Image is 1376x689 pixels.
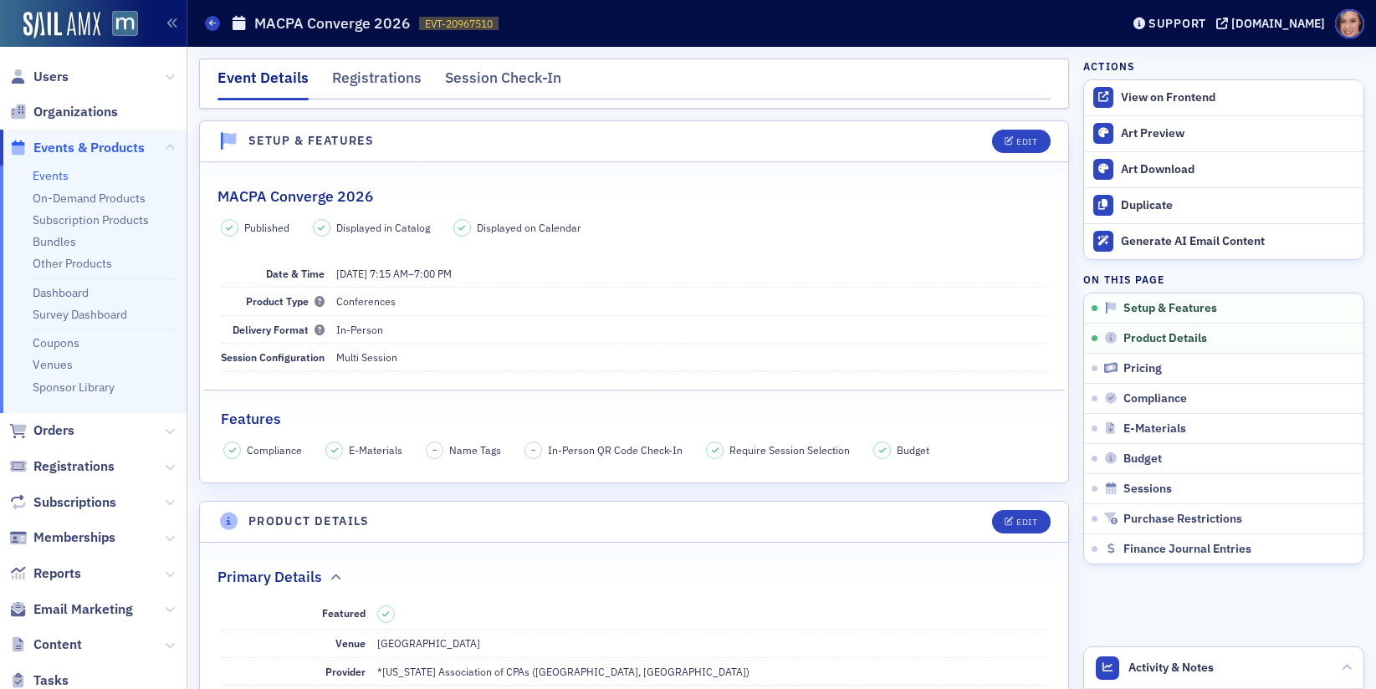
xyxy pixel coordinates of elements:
[1123,331,1207,346] span: Product Details
[1216,18,1331,29] button: [DOMAIN_NAME]
[9,528,115,547] a: Memberships
[729,442,850,457] span: Require Session Selection
[33,212,149,227] a: Subscription Products
[9,103,118,121] a: Organizations
[9,68,69,86] a: Users
[1121,126,1355,141] div: Art Preview
[217,566,322,588] h2: Primary Details
[33,103,118,121] span: Organizations
[33,307,127,322] a: Survey Dashboard
[9,139,145,157] a: Events & Products
[1123,361,1162,376] span: Pricing
[33,234,76,249] a: Bundles
[1128,659,1214,676] span: Activity & Notes
[1335,9,1364,38] span: Profile
[217,186,374,207] h2: MACPA Converge 2026
[33,635,82,654] span: Content
[33,357,73,372] a: Venues
[221,350,325,364] span: Session Configuration
[425,17,493,31] span: EVT-20967510
[33,564,81,583] span: Reports
[322,606,366,620] span: Featured
[992,130,1050,153] button: Edit
[33,168,69,183] a: Events
[100,11,138,39] a: View Homepage
[349,442,402,457] span: E-Materials
[377,665,749,678] span: *[US_STATE] Association of CPAs ([GEOGRAPHIC_DATA], [GEOGRAPHIC_DATA])
[1148,16,1206,31] div: Support
[1016,518,1037,527] div: Edit
[897,442,929,457] span: Budget
[33,335,79,350] a: Coupons
[1123,482,1172,497] span: Sessions
[1123,421,1186,436] span: E-Materials
[221,408,281,430] h2: Features
[1083,59,1135,74] h4: Actions
[477,220,581,235] span: Displayed on Calendar
[33,256,112,271] a: Other Products
[23,12,100,38] img: SailAMX
[33,528,115,547] span: Memberships
[244,220,289,235] span: Published
[336,294,396,308] span: Conferences
[414,267,452,280] time: 7:00 PM
[1121,234,1355,249] div: Generate AI Email Content
[992,510,1050,533] button: Edit
[325,665,366,678] span: Provider
[1123,542,1251,557] span: Finance Journal Entries
[1121,162,1355,177] div: Art Download
[1084,151,1363,187] a: Art Download
[248,513,370,530] h4: Product Details
[33,139,145,157] span: Events & Products
[1123,452,1162,467] span: Budget
[9,457,115,476] a: Registrations
[432,444,437,456] span: –
[336,350,397,364] span: Multi Session
[1016,137,1037,146] div: Edit
[33,493,116,512] span: Subscriptions
[247,442,302,457] span: Compliance
[336,267,367,280] span: [DATE]
[1123,301,1217,316] span: Setup & Features
[335,636,366,650] span: Venue
[33,68,69,86] span: Users
[33,380,115,395] a: Sponsor Library
[1123,391,1187,406] span: Compliance
[9,564,81,583] a: Reports
[1084,116,1363,151] a: Art Preview
[9,635,82,654] a: Content
[33,191,146,206] a: On-Demand Products
[548,442,683,457] span: In-Person QR Code Check-In
[254,13,411,33] h1: MACPA Converge 2026
[112,11,138,37] img: SailAMX
[1084,223,1363,259] button: Generate AI Email Content
[246,294,325,308] span: Product Type
[445,67,561,98] div: Session Check-In
[377,636,480,650] span: [GEOGRAPHIC_DATA]
[217,67,309,100] div: Event Details
[1121,90,1355,105] div: View on Frontend
[33,421,74,440] span: Orders
[336,267,452,280] span: –
[33,600,133,619] span: Email Marketing
[449,442,501,457] span: Name Tags
[1121,198,1355,213] div: Duplicate
[1083,272,1364,287] h4: On this page
[531,444,536,456] span: –
[233,323,325,336] span: Delivery Format
[336,323,383,336] span: In-Person
[1084,187,1363,223] button: Duplicate
[248,132,374,150] h4: Setup & Features
[9,600,133,619] a: Email Marketing
[1123,512,1242,527] span: Purchase Restrictions
[33,285,89,300] a: Dashboard
[9,493,116,512] a: Subscriptions
[336,220,430,235] span: Displayed in Catalog
[266,267,325,280] span: Date & Time
[33,457,115,476] span: Registrations
[1231,16,1325,31] div: [DOMAIN_NAME]
[1084,80,1363,115] a: View on Frontend
[9,421,74,440] a: Orders
[332,67,422,98] div: Registrations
